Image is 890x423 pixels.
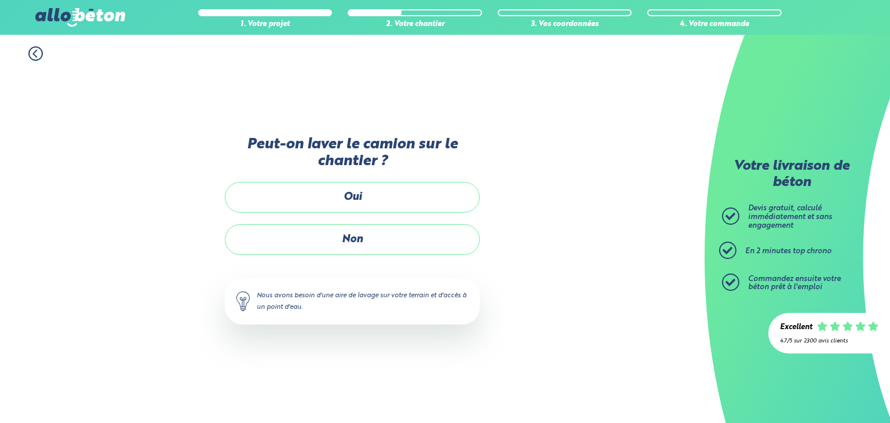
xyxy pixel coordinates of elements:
[748,275,841,291] span: Commandez ensuite votre béton prêt à l'emploi
[225,136,480,170] label: Peut-on laver le camion sur le chantier ?
[725,159,858,191] p: Votre livraison de béton
[787,378,877,410] iframe: Help widget launcher
[780,323,812,332] div: Excellent
[225,278,480,324] div: Nous avons besoin d'une aire de lavage sur votre terrain et d'accès à un point d'eau.
[748,205,832,229] span: Devis gratuit, calculé immédiatement et sans engagement
[35,8,125,27] img: allobéton
[647,20,782,29] div: 4. Votre commande
[498,20,632,29] div: 3. Vos coordonnées
[225,182,480,213] label: Oui
[780,338,878,344] div: 4.7/5 sur 2300 avis clients
[198,20,333,29] div: 1. Votre projet
[745,247,831,255] span: En 2 minutes top chrono
[348,20,482,29] div: 2. Votre chantier
[225,224,480,255] label: Non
